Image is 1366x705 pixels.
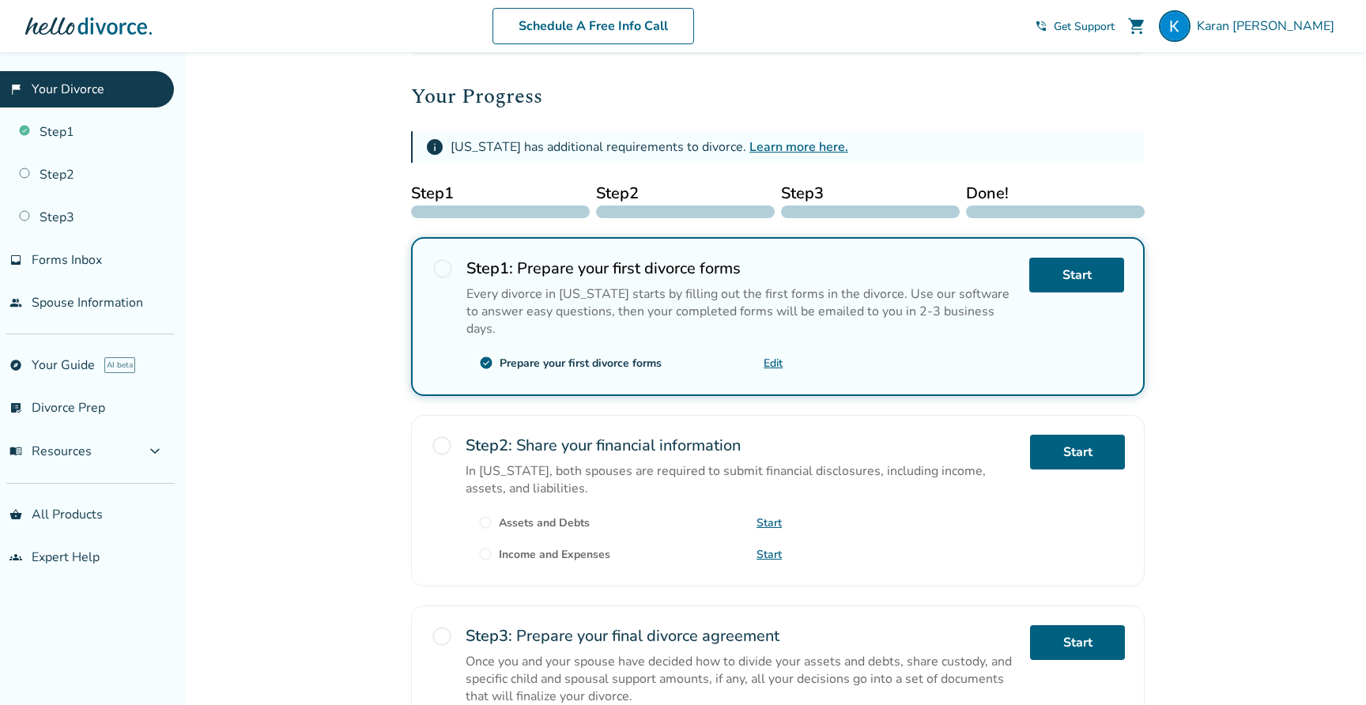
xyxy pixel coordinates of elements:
[9,359,22,371] span: explore
[499,547,610,562] div: Income and Expenses
[466,653,1017,705] div: Once you and your spouse have decided how to divide your assets and debts, share custody, and spe...
[492,8,694,44] a: Schedule A Free Info Call
[781,182,960,205] span: Step 3
[499,515,590,530] div: Assets and Debts
[749,138,848,156] a: Learn more here.
[466,625,1017,647] h2: Prepare your final divorce agreement
[451,138,848,156] div: [US_STATE] has additional requirements to divorce.
[9,445,22,458] span: menu_book
[596,182,775,205] span: Step 2
[1054,19,1115,34] span: Get Support
[466,435,512,456] strong: Step 2 :
[757,515,782,530] a: Start
[411,81,1145,112] h2: Your Progress
[1035,19,1115,34] a: phone_in_talkGet Support
[478,547,492,561] span: radio_button_unchecked
[9,508,22,521] span: shopping_basket
[9,551,22,564] span: groups
[500,356,662,371] div: Prepare your first divorce forms
[466,258,513,279] strong: Step 1 :
[9,83,22,96] span: flag_2
[9,254,22,266] span: inbox
[32,251,102,269] span: Forms Inbox
[431,625,453,647] span: radio_button_unchecked
[966,182,1145,205] span: Done!
[466,625,512,647] strong: Step 3 :
[1030,625,1125,660] a: Start
[764,356,783,371] a: Edit
[466,462,1017,497] div: In [US_STATE], both spouses are required to submit financial disclosures, including income, asset...
[466,285,1017,337] div: Every divorce in [US_STATE] starts by filling out the first forms in the divorce. Use our softwar...
[145,442,164,461] span: expand_more
[479,356,493,370] span: check_circle
[9,443,92,460] span: Resources
[104,357,135,373] span: AI beta
[1030,435,1125,469] a: Start
[9,402,22,414] span: list_alt_check
[1197,17,1341,35] span: Karan [PERSON_NAME]
[757,547,782,562] a: Start
[1127,17,1146,36] span: shopping_cart
[425,138,444,156] span: info
[478,515,492,530] span: radio_button_unchecked
[1035,20,1047,32] span: phone_in_talk
[466,258,1017,279] h2: Prepare your first divorce forms
[431,435,453,457] span: radio_button_unchecked
[466,435,1017,456] h2: Share your financial information
[1029,258,1124,292] a: Start
[411,182,590,205] span: Step 1
[9,296,22,309] span: people
[1159,10,1191,42] img: Karan Bathla
[432,258,454,280] span: radio_button_unchecked
[1287,629,1366,705] iframe: Chat Widget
